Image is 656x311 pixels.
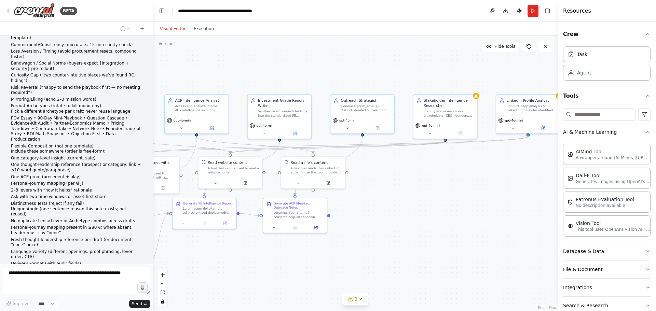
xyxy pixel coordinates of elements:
[159,41,176,46] div: Version 1
[284,160,288,164] img: FileReadTool
[11,42,142,48] p: Commitment/Consistency (micro-ask: 15-min sanity-check)
[197,125,227,131] button: Open in side panel
[341,104,391,112] div: Generate {num_emails} distinct idea-led outreach notes for {company_name} (target 10-15 notes, ea...
[258,109,308,117] div: Synthesize all research findings into the standardized PE Intelligence Report format for {company...
[11,156,142,161] p: One category-level insight (current, safe)
[568,223,573,229] img: VisionTool
[11,85,142,96] p: Risk Reversal (“happy to send the playbook first — no meeting required”)
[576,220,651,227] div: Vision Tool
[60,7,77,15] div: BETA
[125,171,176,180] div: A tool that can be used to search the internet with a search_query. Supports different search typ...
[11,207,142,217] p: Unique Angle (one-sentence reason this note exists; not reused)
[11,109,142,114] p: Pick a different archetype per draft; never reuse language:
[11,61,142,71] p: Bandwagon / Social Norms (buyers expect {integration + security} pre-rollout)
[563,279,651,296] button: Integrations
[563,141,651,242] div: AI & Machine Learning
[183,207,233,215] div: Loremipsum dol sitametc adipisci elit sed doeiusmodtem IN Utlaboreetdo Magnaa enimad min {veniamq...
[11,188,142,193] p: 2–3 levers with “how it helps” rationale
[115,156,180,194] div: SerperDevToolSearch the internet with SerperA tool that can be used to search the internet with a...
[129,300,150,308] button: Send
[563,86,651,105] button: Tools
[11,149,142,154] p: Include these somewhere (order is free-form):
[164,94,229,134] div: ACP Intelligence AnalystAccess and analyze internal ACP intelligence including quarterly updates,...
[198,156,262,189] div: ScrapeWebsiteToolRead website contentA tool that can be used to read a website content.
[183,201,232,206] div: Generate PE Intelligence Report
[280,130,309,137] button: Open in side panel
[577,69,591,76] div: Agent
[11,237,142,248] p: Fresh thought-leadership reference per draft (or document “none” once)
[111,137,233,154] g: Edge from 4eb73633-a4c0-4ba7-ba3d-4e6a4d207ccf to 01c60d72-63b8-4bc0-98a8-06564e9b20b5
[118,25,134,33] button: Switch to previous chat
[11,30,142,41] p: Reciprocity (offer 1-page checklist or partner-program template)
[291,166,342,174] div: A tool that reads the content of a file. To use this tool, provide a 'file_path' parameter with t...
[258,98,308,108] div: Investment-Grade Report Writer
[422,124,440,128] span: gpt-4o-mini
[14,3,55,18] img: Logo
[342,293,369,306] button: 3
[11,97,142,102] p: Mirroring/Liking (echo 2–3 mission words)
[568,175,573,181] img: DallETool
[563,242,651,260] button: Database & Data
[339,118,357,123] span: gpt-4o-mini
[11,249,142,260] p: Language variety (different openings, proof phrasing, lever order, CTA)
[158,288,167,297] button: fit view
[576,172,651,179] div: Dall-E Tool
[263,198,327,233] div: Generate ACP Idea-Led Outreach NotesLoremips {dol_sitame} consecte adip-eli seddoeiu tempo inc {u...
[568,199,573,205] img: PatronusEvalTool
[158,297,167,306] button: toggle interactivity
[202,160,206,164] img: ScrapeWebsiteTool
[157,6,167,16] button: Hide left sidebar
[563,25,651,44] button: Crew
[446,130,475,137] button: Open in side panel
[507,104,557,112] div: Conduct deep analysis of LinkedIn profiles for identified stakeholders from {company_name}. Extra...
[11,116,142,142] p: POV Essay • 90-Day Mini-Playbook • Question Cascade • Evidence-Kit Audit • Partner-Economics Memo...
[292,137,365,195] g: Edge from 2c4c31d9-f107-4e1b-ae46-b14242054b72 to 8801b4cb-44da-4dd0-a2d0-6ad87ecd667a
[194,137,316,154] g: Edge from 5d2c1d10-35ce-4d2d-b761-4031bd7eca5b to de63908a-d4d2-4bd1-9379-e4d996ff2db8
[496,94,560,134] div: LinkedIn Profile AnalystConduct deep analysis of LinkedIn profiles for identified stakeholders fr...
[281,156,345,189] div: FileReadToolRead a file's contentA tool that reads the content of a file. To use this tool, provi...
[247,94,312,139] div: Investment-Grade Report WriterSynthesize all research findings into the standardized PE Intellige...
[330,94,395,134] div: Outreach StrategistGenerate {num_emails} distinct idea-led outreach notes for {company_name} (tar...
[577,51,587,58] div: Task
[175,98,225,103] div: ACP Intelligence Analyst
[413,94,477,139] div: Stakeholder Intelligence ResearcherIdentify and research key stakeholders (CEO, founders, decisio...
[240,211,260,218] g: Edge from 4ecaecd5-50b1-4975-943d-1f270a91528f to 8801b4cb-44da-4dd0-a2d0-6ad87ecd667a
[568,152,573,157] img: AIMindTool
[174,118,192,123] span: gpt-4o-mini
[11,181,142,186] p: Personal-Journey mapping (per §PJ)
[284,225,306,231] button: No output available
[172,198,236,229] div: Generate PE Intelligence ReportLoremipsum dol sitametc adipisci elit sed doeiusmodtem IN Utlabore...
[175,104,225,112] div: Access and analyze internal ACP intelligence including quarterly updates, commentary, portfolio p...
[538,306,557,310] a: React Flow attribution
[576,227,651,232] p: This tool uses OpenAI's Vision API to describe the contents of an image.
[363,125,392,131] button: Open in side panel
[208,166,259,174] div: A tool that can be used to read a website content.
[257,124,275,128] span: gpt-4o-mini
[576,155,651,160] p: A wrapper around [AI-Minds]([URL][DOMAIN_NAME]). Useful for when you need answers to questions fr...
[507,98,557,103] div: LinkedIn Profile Analyst
[563,260,651,278] button: File & Document
[158,270,167,279] button: zoom in
[482,41,519,52] button: Hide Tools
[145,137,531,154] g: Edge from 312b70d6-146f-4641-ab3f-0e45be31dc19 to 35ce68da-b074-42eb-b27b-06f70a9836f9
[149,211,169,218] g: Edge from 2a03fe12-1583-4c95-91d4-0f038abe1a54 to 4ecaecd5-50b1-4975-943d-1f270a91528f
[190,25,218,33] button: Execution
[576,196,634,203] div: Patronus Evaluation Tool
[111,137,199,242] g: Edge from 5d2c1d10-35ce-4d2d-b761-4031bd7eca5b to 7a545a26-d62c-4eca-b7d9-9e7524096aab
[11,194,142,200] p: Ask with two time windows or asset-first share
[307,225,325,231] button: Open in side panel
[291,160,328,165] div: Read a file's content
[494,44,515,49] span: Hide Tools
[3,299,32,308] button: Improve
[274,201,324,210] div: Generate ACP Idea-Led Outreach Notes
[202,142,282,195] g: Edge from 22310a68-222e-4ea9-af4a-3a789284f182 to 4ecaecd5-50b1-4975-943d-1f270a91528f
[11,73,142,83] p: Curiosity Gap (“two counter-intuitive places we’ve found ROI hiding”)
[11,49,142,59] p: Loss Aversion / Timing (avoid procurement resets; compound faster)
[424,98,474,108] div: Stakeholder Intelligence Researcher
[13,301,29,307] span: Improve
[148,185,177,191] button: Open in side panel
[11,174,142,180] p: One ACP proof (precedent + play)
[563,123,651,141] button: AI & Machine Learning
[11,201,142,207] li: Distinctness Tests (reject if any fail)
[505,118,523,123] span: gpt-4o-mini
